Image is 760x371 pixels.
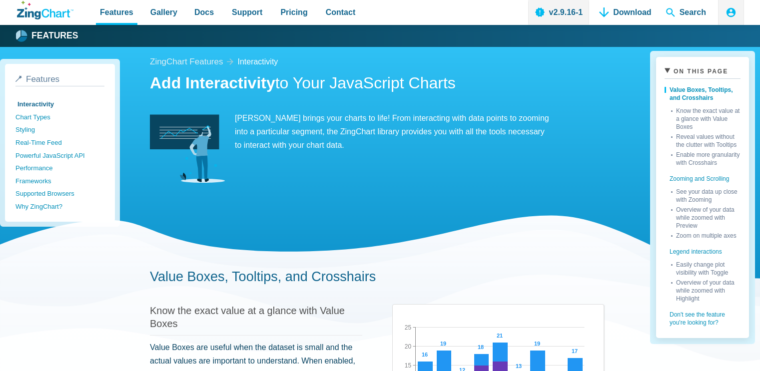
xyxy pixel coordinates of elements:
[15,149,104,162] a: Powerful JavaScript API
[17,28,78,43] a: Features
[15,98,104,111] a: Interactivity
[150,55,223,69] a: ZingChart Features
[15,187,104,200] a: Supported Browsers
[671,230,741,240] a: Zoom on multiple axes
[15,162,104,175] a: Performance
[194,5,214,19] span: Docs
[665,83,741,105] a: Value Boxes, Tooltips, and Crosshairs
[237,55,278,68] a: interactivity
[15,175,104,188] a: Frameworks
[671,186,741,204] a: See your data up close with Zooming
[15,136,104,149] a: Real-Time Feed
[31,31,78,40] strong: Features
[150,111,225,186] img: Interactivity Image
[671,105,741,131] a: Know the exact value at a glance with Value Boxes
[665,65,741,79] summary: On This Page
[15,111,104,124] a: Chart Types
[26,74,59,84] span: Features
[326,5,356,19] span: Contact
[150,305,345,329] a: Know the exact value at a glance with Value Boxes
[150,73,604,95] h1: to Your JavaScript Charts
[671,277,741,303] a: Overview of your data while zoomed with Highlight
[150,5,177,19] span: Gallery
[280,5,307,19] span: Pricing
[15,123,104,136] a: Styling
[232,5,262,19] span: Support
[15,200,104,213] a: Why ZingChart?
[15,74,104,86] a: Features
[671,131,741,149] a: Reveal values without the clutter with Tooltips
[665,240,741,259] a: Legend interactions
[100,5,133,19] span: Features
[150,74,275,92] strong: Add Interactivity
[150,269,376,284] a: Value Boxes, Tooltips, and Crosshairs
[150,111,550,152] p: [PERSON_NAME] brings your charts to life! From interacting with data points to zooming into a par...
[17,1,73,19] a: ZingChart Logo. Click to return to the homepage
[665,303,741,330] a: Don't see the feature you're looking for?
[665,167,741,186] a: Zooming and Scrolling
[671,204,741,230] a: Overview of your data while zoomed with Preview
[671,259,741,277] a: Easily change plot visibility with Toggle
[671,149,741,167] a: Enable more granularity with Crosshairs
